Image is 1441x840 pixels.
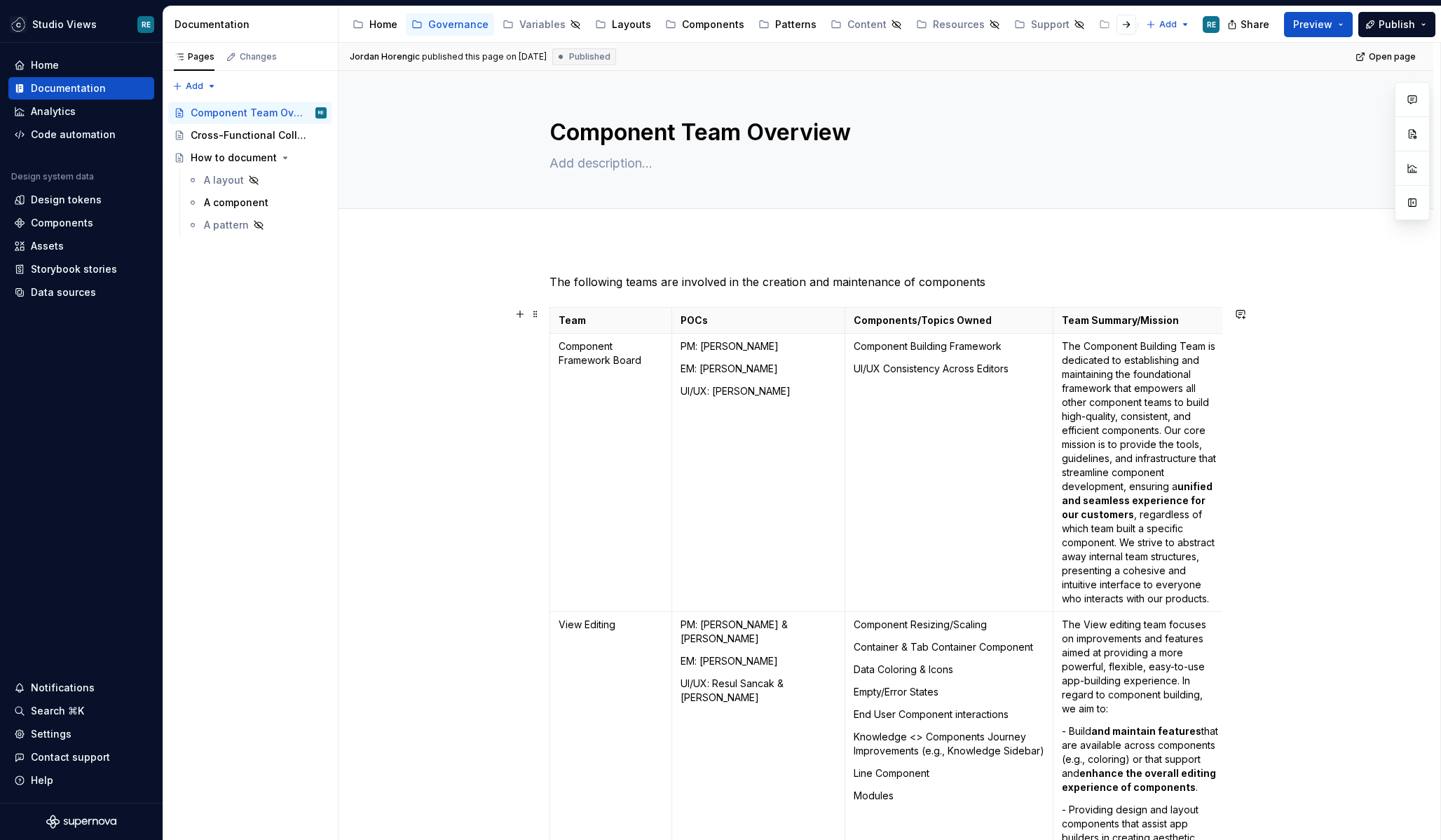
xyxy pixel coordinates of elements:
[168,124,332,147] a: Cross-Functional Collaboration Playbook
[549,273,1222,290] p: The following teams are involved in the creation and maintenance of components
[681,654,836,668] p: EM: [PERSON_NAME]
[854,339,1045,353] p: Component Building Framework
[31,750,110,764] div: Contact support
[8,77,154,100] a: Documentation
[547,116,1220,149] textarea: Component Team Overview
[854,766,1045,780] p: Line Component
[775,18,817,32] div: Patterns
[31,193,102,207] div: Design tokens
[168,102,332,236] div: Page tree
[204,218,249,232] div: A pattern
[350,51,420,62] span: Jordan Horengic
[1358,12,1435,37] button: Publish
[825,13,908,36] a: Content
[854,685,1045,699] p: Empty/Error States
[406,13,494,36] a: Governance
[8,235,154,257] a: Assets
[8,281,154,304] a: Data sources
[168,147,332,169] a: How to document
[854,730,1045,758] p: Knowledge <> Components Journey Improvements (e.g., Knowledge Sidebar)
[31,216,93,230] div: Components
[681,618,836,646] p: PM: [PERSON_NAME] & [PERSON_NAME]
[369,18,397,32] div: Home
[1062,767,1218,793] strong: enhance the overall editing experience of components
[31,727,71,741] div: Settings
[8,100,154,123] a: Analytics
[204,173,244,187] div: A layout
[847,18,887,32] div: Content
[168,76,221,96] button: Add
[318,106,324,120] div: RE
[204,196,268,210] div: A component
[1062,480,1215,520] strong: unified and seamless experience for our customers
[31,58,59,72] div: Home
[1031,18,1070,32] div: Support
[428,18,489,32] div: Governance
[589,13,657,36] a: Layouts
[182,214,332,236] a: A pattern
[681,384,836,398] p: UI/UX: [PERSON_NAME]
[174,51,214,62] div: Pages
[1207,19,1216,30] div: RE
[1091,725,1201,737] strong: and maintain features
[1142,15,1194,34] button: Add
[854,707,1045,722] p: End User Component interactions
[31,681,95,695] div: Notifications
[1220,12,1278,37] button: Share
[168,102,332,124] a: Component Team OverviewRE
[240,51,277,62] div: Changes
[854,618,1045,632] p: Component Resizing/Scaling
[497,13,587,36] a: Variables
[8,677,154,699] button: Notifications
[1062,724,1222,794] p: - Build that are available across components (e.g., coloring) or that support and .
[31,285,96,299] div: Data sources
[182,169,332,191] a: A layout
[175,18,332,32] div: Documentation
[191,151,277,165] div: How to document
[8,123,154,146] a: Code automation
[569,51,610,62] span: Published
[1062,313,1222,327] p: Team Summary/Mission
[681,362,836,376] p: EM: [PERSON_NAME]
[1351,47,1422,67] a: Open page
[933,18,985,32] div: Resources
[191,128,306,142] div: Cross-Functional Collaboration Playbook
[31,239,64,253] div: Assets
[11,171,94,182] div: Design system data
[31,262,117,276] div: Storybook stories
[32,18,97,32] div: Studio Views
[347,13,403,36] a: Home
[142,19,151,30] div: RE
[191,106,306,120] div: Component Team Overview
[8,258,154,280] a: Storybook stories
[8,769,154,792] button: Help
[681,313,836,327] p: POCs
[3,9,160,39] button: Studio ViewsRE
[753,13,822,36] a: Patterns
[682,18,744,32] div: Components
[1379,18,1415,32] span: Publish
[8,700,154,722] button: Search ⌘K
[854,789,1045,803] p: Modules
[854,640,1045,654] p: Container & Tab Container Component
[1293,18,1332,32] span: Preview
[46,815,116,829] svg: Supernova Logo
[182,191,332,214] a: A component
[10,16,27,33] img: f5634f2a-3c0d-4c0b-9dc3-3862a3e014c7.png
[31,773,53,787] div: Help
[559,339,663,367] p: Component Framework Board
[1241,18,1269,32] span: Share
[1369,51,1416,62] span: Open page
[31,81,106,95] div: Documentation
[422,51,547,62] div: published this page on [DATE]
[8,723,154,745] a: Settings
[612,18,651,32] div: Layouts
[910,13,1006,36] a: Resources
[8,189,154,211] a: Design tokens
[1284,12,1353,37] button: Preview
[854,313,1045,327] p: Components/Topics Owned
[347,11,1139,39] div: Page tree
[660,13,750,36] a: Components
[1062,339,1222,606] p: The Component Building Team is dedicated to establishing and maintaining the foundational framewo...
